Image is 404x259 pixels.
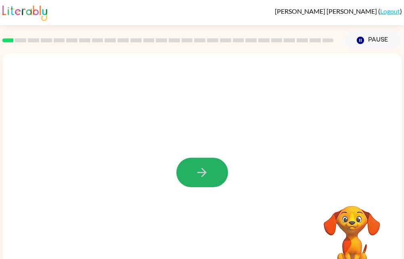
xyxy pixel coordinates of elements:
span: [PERSON_NAME] [PERSON_NAME] [275,7,378,15]
button: Pause [343,31,402,50]
img: Literably [2,3,47,21]
a: Logout [380,7,400,15]
div: ( ) [275,7,402,15]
